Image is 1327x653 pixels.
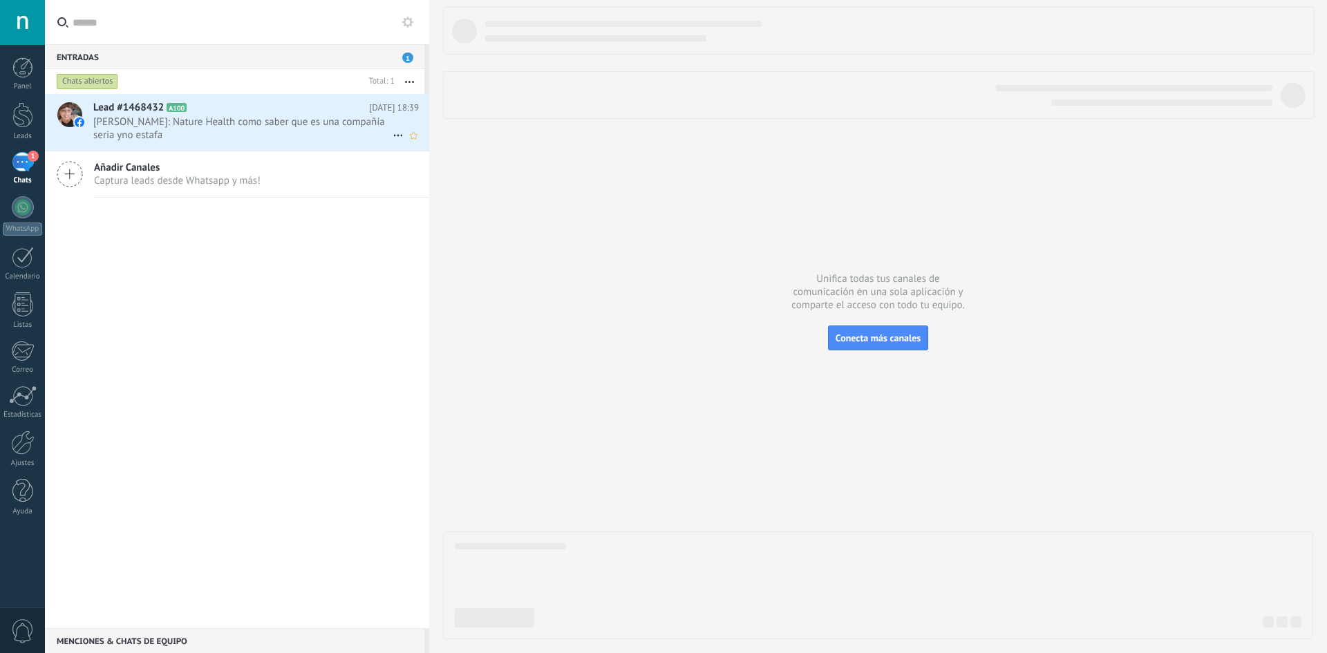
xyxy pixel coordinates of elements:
span: A100 [167,103,187,112]
div: Ajustes [3,459,43,468]
div: Listas [3,321,43,330]
div: Ayuda [3,507,43,516]
div: Menciones & Chats de equipo [45,628,424,653]
div: Leads [3,132,43,141]
div: Chats abiertos [57,73,118,90]
div: Total: 1 [364,75,395,88]
span: Añadir Canales [94,161,261,174]
div: WhatsApp [3,223,42,236]
div: Entradas [45,44,424,69]
div: Calendario [3,272,43,281]
div: Correo [3,366,43,375]
span: 1 [402,53,413,63]
div: Chats [3,176,43,185]
span: Captura leads desde Whatsapp y más! [94,174,261,187]
span: Lead #1468432 [93,101,164,115]
a: Lead #1468432 A100 [DATE] 18:39 [PERSON_NAME]: Nature Health como saber que es una compañía seria... [45,94,429,151]
button: Conecta más canales [828,325,928,350]
img: facebook-sm.svg [75,117,84,127]
span: [PERSON_NAME]: Nature Health como saber que es una compañía seria yno estafa [93,115,393,142]
span: 1 [28,151,39,162]
div: Estadísticas [3,410,43,419]
span: Conecta más canales [836,332,921,344]
span: [DATE] 18:39 [369,101,419,115]
div: Panel [3,82,43,91]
